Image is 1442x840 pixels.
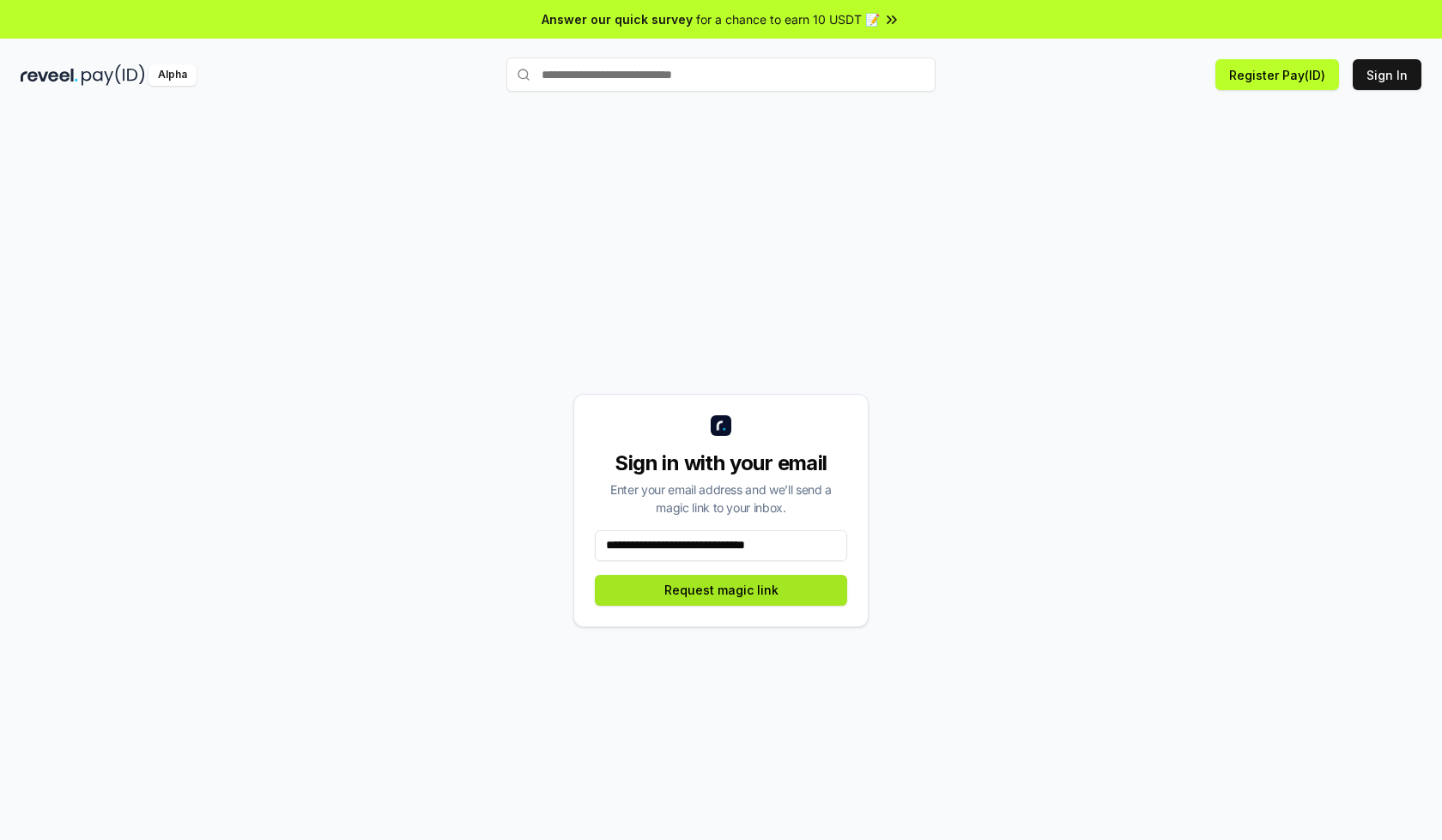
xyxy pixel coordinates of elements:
div: Sign in with your email [595,450,847,477]
span: Answer our quick survey [542,10,693,28]
button: Sign In [1353,59,1421,90]
img: reveel_dark [21,64,78,86]
div: Enter your email address and we’ll send a magic link to your inbox. [595,480,847,517]
button: Request magic link [595,575,847,606]
span: for a chance to earn 10 USDT 📝 [696,10,880,28]
img: pay_id [82,64,145,86]
div: Alpha [148,64,197,86]
button: Register Pay(ID) [1215,59,1339,90]
img: logo_small [711,415,731,436]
